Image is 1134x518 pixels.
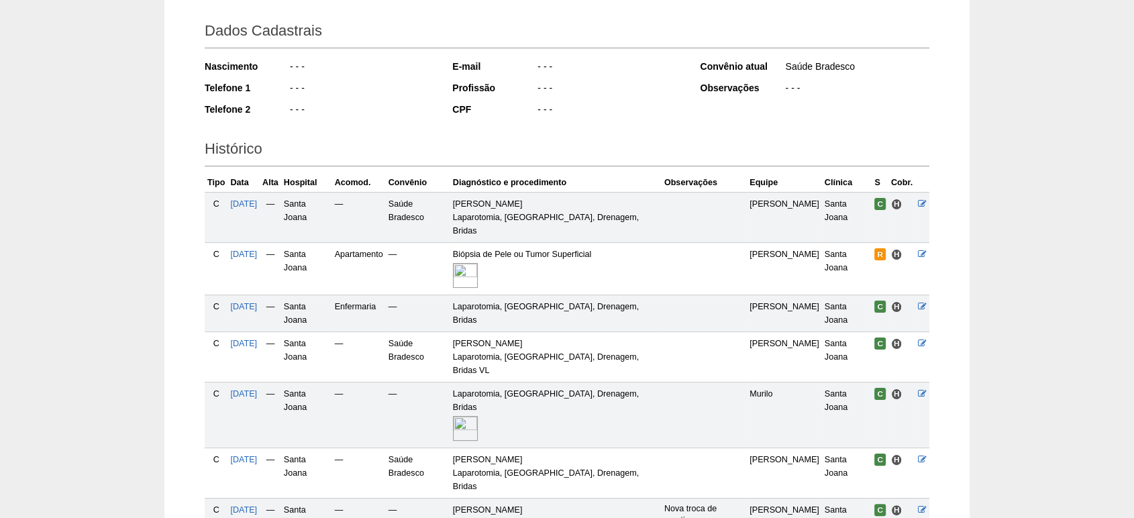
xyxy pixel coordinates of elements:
[784,60,929,76] div: Saúde Bradesco
[332,173,386,193] th: Acomod.
[822,448,872,498] td: Santa Joana
[452,81,536,95] div: Profissão
[891,389,903,400] span: Hospital
[386,448,450,498] td: Saúde Bradesco
[822,173,872,193] th: Clínica
[747,382,822,448] td: Murilo
[822,295,872,331] td: Santa Joana
[205,17,929,48] h2: Dados Cadastrais
[230,199,257,209] a: [DATE]
[386,192,450,242] td: Saúde Bradesco
[822,192,872,242] td: Santa Joana
[452,60,536,73] div: E-mail
[207,248,225,261] div: C
[281,448,332,498] td: Santa Joana
[207,503,225,517] div: C
[450,448,662,498] td: [PERSON_NAME] Laparotomia, [GEOGRAPHIC_DATA], Drenagem, Bridas
[386,295,450,331] td: —
[207,300,225,313] div: C
[891,338,903,350] span: Hospital
[536,81,682,98] div: - - -
[386,382,450,448] td: —
[207,453,225,466] div: C
[260,448,281,498] td: —
[450,295,662,331] td: Laparotomia, [GEOGRAPHIC_DATA], Drenagem, Bridas
[747,173,822,193] th: Equipe
[536,103,682,119] div: - - -
[207,337,225,350] div: C
[260,331,281,382] td: —
[230,505,257,515] a: [DATE]
[230,339,257,348] a: [DATE]
[207,387,225,401] div: C
[260,242,281,295] td: —
[281,382,332,448] td: Santa Joana
[332,242,386,295] td: Apartamento
[822,242,872,295] td: Santa Joana
[662,173,747,193] th: Observações
[281,173,332,193] th: Hospital
[281,331,332,382] td: Santa Joana
[205,173,227,193] th: Tipo
[230,389,257,399] a: [DATE]
[450,382,662,448] td: Laparotomia, [GEOGRAPHIC_DATA], Drenagem, Bridas
[747,331,822,382] td: [PERSON_NAME]
[260,192,281,242] td: —
[205,60,289,73] div: Nascimento
[784,81,929,98] div: - - -
[891,199,903,210] span: Hospital
[891,301,903,313] span: Hospital
[747,448,822,498] td: [PERSON_NAME]
[822,331,872,382] td: Santa Joana
[260,295,281,331] td: —
[874,301,886,313] span: Confirmada
[891,505,903,516] span: Hospital
[289,103,434,119] div: - - -
[332,448,386,498] td: —
[874,454,886,466] span: Confirmada
[700,81,784,95] div: Observações
[888,173,915,193] th: Cobr.
[281,295,332,331] td: Santa Joana
[207,197,225,211] div: C
[386,331,450,382] td: Saúde Bradesco
[450,242,662,295] td: Biópsia de Pele ou Tumor Superficial
[700,60,784,73] div: Convênio atual
[747,242,822,295] td: [PERSON_NAME]
[874,504,886,516] span: Confirmada
[230,250,257,259] span: [DATE]
[230,455,257,464] a: [DATE]
[332,331,386,382] td: —
[332,295,386,331] td: Enfermaria
[450,331,662,382] td: [PERSON_NAME] Laparotomia, [GEOGRAPHIC_DATA], Drenagem, Bridas VL
[332,192,386,242] td: —
[452,103,536,116] div: CPF
[891,249,903,260] span: Hospital
[260,173,281,193] th: Alta
[822,382,872,448] td: Santa Joana
[205,81,289,95] div: Telefone 1
[230,302,257,311] a: [DATE]
[281,242,332,295] td: Santa Joana
[227,173,260,193] th: Data
[891,454,903,466] span: Hospital
[874,198,886,210] span: Confirmada
[386,242,450,295] td: —
[260,382,281,448] td: —
[874,338,886,350] span: Confirmada
[289,60,434,76] div: - - -
[747,192,822,242] td: [PERSON_NAME]
[450,173,662,193] th: Diagnóstico e procedimento
[747,295,822,331] td: [PERSON_NAME]
[289,81,434,98] div: - - -
[386,173,450,193] th: Convênio
[450,192,662,242] td: [PERSON_NAME] Laparotomia, [GEOGRAPHIC_DATA], Drenagem, Bridas
[874,388,886,400] span: Confirmada
[872,173,888,193] th: S
[536,60,682,76] div: - - -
